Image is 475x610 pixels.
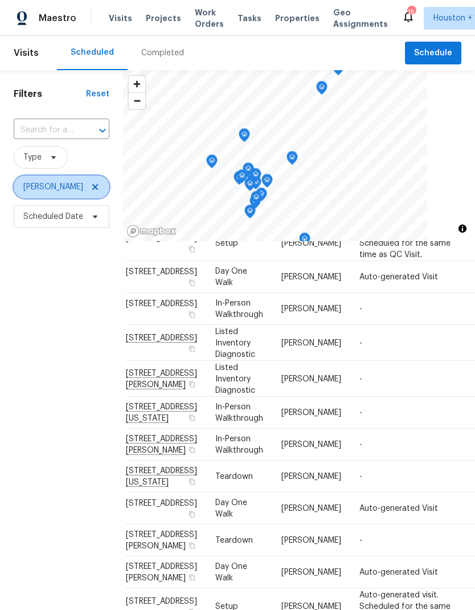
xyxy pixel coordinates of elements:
[215,536,253,544] span: Teardown
[187,413,197,423] button: Copy Address
[281,505,341,513] span: [PERSON_NAME]
[126,225,177,238] a: Mapbox homepage
[215,563,247,582] span: Day One Walk
[281,339,341,347] span: [PERSON_NAME]
[215,299,263,319] span: In-Person Walkthrough
[187,343,197,353] button: Copy Address
[281,375,341,383] span: [PERSON_NAME]
[187,572,197,583] button: Copy Address
[23,181,83,193] span: [PERSON_NAME]
[359,305,362,313] span: -
[129,93,145,109] span: Zoom out
[215,327,255,358] span: Listed Inventory Diagnostic
[359,409,362,417] span: -
[359,273,438,281] span: Auto-generated Visit
[187,278,197,288] button: Copy Address
[215,435,263,454] span: In-Person Walkthrough
[239,128,250,146] div: Map marker
[126,300,197,308] span: [STREET_ADDRESS]
[187,509,197,519] button: Copy Address
[281,305,341,313] span: [PERSON_NAME]
[359,375,362,383] span: -
[126,597,197,605] span: [STREET_ADDRESS]
[359,568,438,576] span: Auto-generated Visit
[141,47,184,59] div: Completed
[405,42,461,65] button: Schedule
[359,441,362,449] span: -
[359,536,362,544] span: -
[23,211,83,222] span: Scheduled Date
[316,81,327,99] div: Map marker
[123,70,427,241] canvas: Map
[14,121,77,139] input: Search for an address...
[459,222,466,235] span: Toggle attribution
[456,222,469,235] button: Toggle attribution
[71,47,114,58] div: Scheduled
[261,174,273,192] div: Map marker
[250,168,261,186] div: Map marker
[95,123,110,139] button: Open
[249,195,261,213] div: Map marker
[244,177,256,195] div: Map marker
[187,540,197,551] button: Copy Address
[187,477,197,487] button: Copy Address
[39,13,76,24] span: Maestro
[129,76,145,92] button: Zoom in
[281,473,341,481] span: [PERSON_NAME]
[206,154,218,172] div: Map marker
[281,602,341,610] span: [PERSON_NAME]
[215,267,247,287] span: Day One Walk
[333,7,388,30] span: Geo Assignments
[243,162,254,180] div: Map marker
[359,473,362,481] span: -
[286,151,298,169] div: Map marker
[281,568,341,576] span: [PERSON_NAME]
[251,191,262,209] div: Map marker
[187,379,197,389] button: Copy Address
[281,239,341,247] span: [PERSON_NAME]
[126,563,197,582] span: [STREET_ADDRESS][PERSON_NAME]
[237,14,261,22] span: Tasks
[359,339,362,347] span: -
[14,40,39,66] span: Visits
[126,499,197,507] span: [STREET_ADDRESS]
[414,46,452,60] span: Schedule
[407,7,415,18] div: 15
[195,7,224,30] span: Work Orders
[275,13,320,24] span: Properties
[359,505,438,513] span: Auto-generated Visit
[359,227,451,258] span: Auto-generated visit. Scheduled for the same time as QC Visit.
[215,239,238,247] span: Setup
[129,92,145,109] button: Zoom out
[14,88,86,100] h1: Filters
[187,243,197,254] button: Copy Address
[109,13,132,24] span: Visits
[187,310,197,320] button: Copy Address
[299,233,310,250] div: Map marker
[187,445,197,455] button: Copy Address
[281,441,341,449] span: [PERSON_NAME]
[126,531,197,550] span: [STREET_ADDRESS][PERSON_NAME]
[86,88,109,100] div: Reset
[333,62,344,79] div: Map marker
[215,403,263,422] span: In-Person Walkthrough
[146,13,181,24] span: Projects
[126,234,197,242] span: [STREET_ADDRESS]
[215,499,247,518] span: Day One Walk
[215,602,238,610] span: Setup
[23,152,42,163] span: Type
[126,268,197,276] span: [STREET_ADDRESS]
[236,169,248,187] div: Map marker
[244,205,256,222] div: Map marker
[215,363,255,394] span: Listed Inventory Diagnostic
[281,409,341,417] span: [PERSON_NAME]
[234,171,245,189] div: Map marker
[281,273,341,281] span: [PERSON_NAME]
[281,536,341,544] span: [PERSON_NAME]
[215,473,253,481] span: Teardown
